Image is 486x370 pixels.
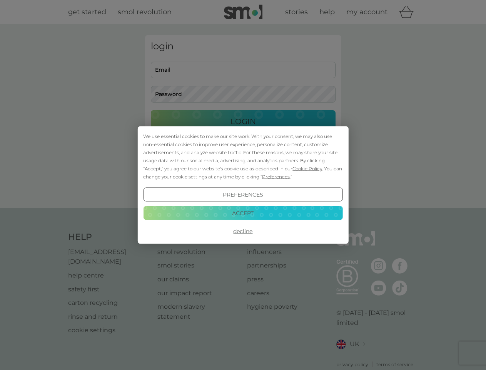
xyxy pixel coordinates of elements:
[262,174,290,180] span: Preferences
[292,166,322,172] span: Cookie Policy
[137,126,348,244] div: Cookie Consent Prompt
[143,224,342,238] button: Decline
[143,188,342,202] button: Preferences
[143,132,342,181] div: We use essential cookies to make our site work. With your consent, we may also use non-essential ...
[143,206,342,220] button: Accept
